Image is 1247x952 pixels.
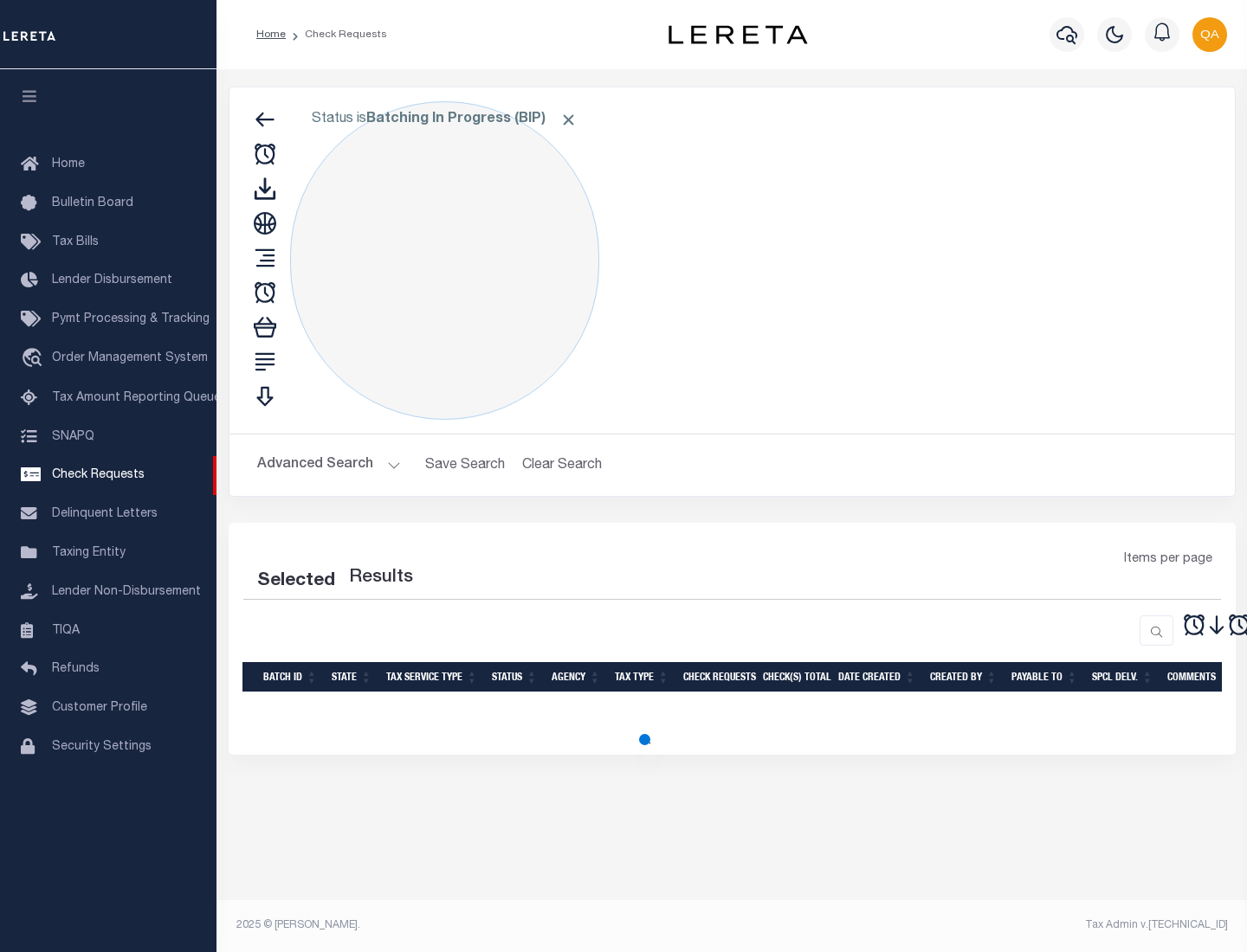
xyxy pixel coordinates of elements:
[52,547,126,559] span: Taxing Entity
[1005,662,1085,692] th: Payable To
[223,917,733,933] div: 2025 © [PERSON_NAME].
[1124,550,1212,569] span: Items per page
[745,917,1228,933] div: Tax Admin v.[TECHNICAL_ID]
[21,348,48,370] i: travel_explore
[349,564,413,592] label: Results
[1160,662,1238,692] th: Comments
[1085,662,1160,692] th: Spcl Delv.
[52,352,208,364] span: Order Management System
[676,662,756,692] th: Check Requests
[608,662,676,692] th: Tax Type
[52,586,201,598] span: Lender Non-Disbursement
[52,392,221,404] span: Tax Amount Reporting Queue
[52,624,80,636] span: TIQA
[415,448,515,482] button: Save Search
[831,662,923,692] th: Date Created
[366,113,578,126] b: Batching In Progress (BIP)
[256,662,325,692] th: Batch Id
[52,236,99,248] span: Tax Bills
[52,313,210,325] span: Pymt Processing & Tracking
[559,111,578,129] span: Click to Remove
[325,662,379,692] th: State
[545,662,608,692] th: Agency
[52,197,133,209] span: Bulletin Board
[756,662,831,692] th: Check(s) Total
[1192,17,1227,52] img: svg+xml;base64,PHN2ZyB4bWxucz0iaHR0cDovL3d3dy53My5vcmcvMjAwMC9zdmciIHBvaW50ZXItZXZlbnRzPSJub25lIi...
[286,27,387,42] li: Check Requests
[669,25,807,44] img: logo-dark.svg
[923,662,1005,692] th: Created By
[290,101,599,420] div: Click to Edit
[257,448,401,482] button: Advanced Search
[379,662,485,692] th: Tax Service Type
[485,662,545,692] th: Status
[257,568,335,595] div: Selected
[52,741,152,753] span: Security Settings
[52,430,94,442] span: SNAPQ
[52,274,172,286] span: Lender Disbursement
[256,29,286,40] a: Home
[52,702,147,714] span: Customer Profile
[52,158,85,170] span: Home
[52,469,145,481] span: Check Requests
[515,448,610,482] button: Clear Search
[52,508,158,520] span: Delinquent Letters
[52,663,100,675] span: Refunds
